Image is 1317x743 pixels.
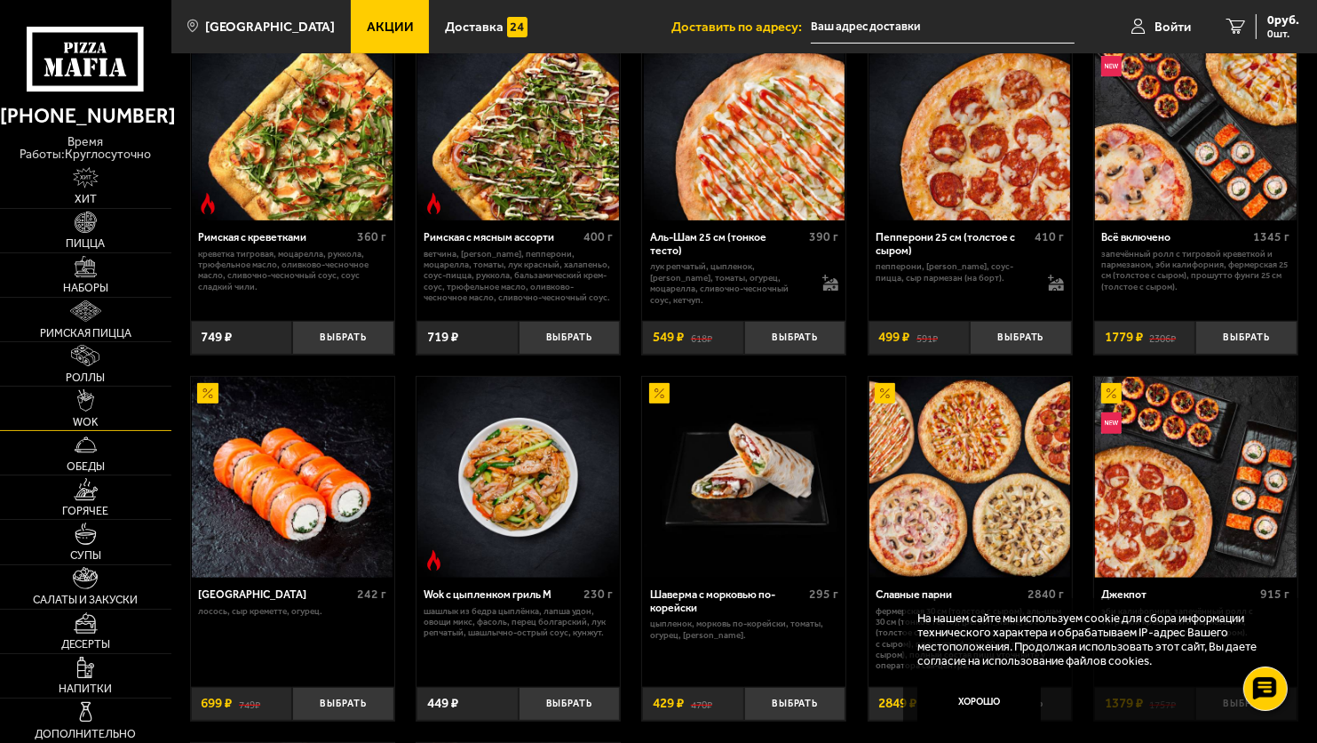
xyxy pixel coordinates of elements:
[191,20,394,220] a: НовинкаОстрое блюдоРимская с креветками
[1101,588,1256,602] div: Джекпот
[197,383,218,403] img: Акционный
[1154,20,1191,34] span: Войти
[1105,331,1143,344] span: 1779 ₽
[869,377,1072,578] a: АкционныйСлавные парни
[916,331,938,344] s: 591 ₽
[198,606,386,617] p: лосось, Сыр креметте, огурец.
[1261,587,1290,602] span: 915 г
[427,697,458,710] span: 449 ₽
[1149,331,1176,344] s: 2306 ₽
[198,231,353,244] div: Римская с креветками
[1095,20,1296,220] img: Всё включено
[507,17,528,37] img: 15daf4d41897b9f0e9f617042186c801.svg
[417,377,620,578] a: Острое блюдоWok с цыпленком гриль M
[1035,229,1064,244] span: 410 г
[917,611,1274,668] p: На нашем сайте мы используем cookie для сбора информации технического характера и обрабатываем IP...
[650,231,805,258] div: Аль-Шам 25 см (тонкое тесто)
[201,331,232,344] span: 749 ₽
[744,321,846,355] button: Выбрать
[1094,20,1297,220] a: АкционныйНовинкаВсё включено
[73,417,99,428] span: WOK
[644,20,845,220] img: Аль-Шам 25 см (тонкое тесто)
[519,687,621,721] button: Выбрать
[67,461,105,473] span: Обеды
[59,683,112,695] span: Напитки
[357,229,386,244] span: 360 г
[876,606,1064,672] p: Фермерская 30 см (толстое с сыром), Аль-Шам 30 см (тонкое тесто), [PERSON_NAME] 30 см (толстое с ...
[869,20,1070,220] img: Пепперони 25 см (толстое с сыром)
[357,587,386,602] span: 242 г
[424,606,612,639] p: шашлык из бедра цыплёнка, лапша удон, овощи микс, фасоль, перец болгарский, лук репчатый, шашлычн...
[811,11,1075,44] input: Ваш адрес доставки
[583,587,613,602] span: 230 г
[367,20,414,34] span: Акции
[66,372,105,384] span: Роллы
[519,321,621,355] button: Выбрать
[1101,412,1122,433] img: Новинка
[192,20,393,220] img: Римская с креветками
[1267,14,1299,27] span: 0 руб.
[198,249,386,292] p: креветка тигровая, моцарелла, руккола, трюфельное масло, оливково-чесночное масло, сливочно-чесно...
[417,20,618,220] img: Римская с мясным ассорти
[70,550,101,562] span: Супы
[198,588,353,602] div: [GEOGRAPHIC_DATA]
[1094,377,1297,578] a: АкционныйНовинкаДжекпот
[424,588,578,602] div: Wok с цыпленком гриль M
[878,697,916,710] span: 2849 ₽
[650,588,805,615] div: Шаверма с морковью по-корейски
[1101,56,1122,76] img: Новинка
[876,261,1035,284] p: пепперони, [PERSON_NAME], соус-пицца, сыр пармезан (на борт).
[1101,231,1249,244] div: Всё включено
[205,20,335,34] span: [GEOGRAPHIC_DATA]
[653,331,684,344] span: 549 ₽
[62,506,108,517] span: Горячее
[75,194,97,205] span: Хит
[691,697,712,710] s: 470 ₽
[644,377,845,578] img: Шаверма с морковью по-корейски
[1101,383,1122,403] img: Акционный
[35,729,136,740] span: Дополнительно
[970,321,1072,355] button: Выбрать
[424,550,444,571] img: Острое блюдо
[809,587,838,602] span: 295 г
[869,20,1072,220] a: АкционныйПепперони 25 см (толстое с сыром)
[417,20,620,220] a: НовинкаОстрое блюдоРимская с мясным ассорти
[876,231,1030,258] div: Пепперони 25 см (толстое с сыром)
[292,687,394,721] button: Выбрать
[424,231,578,244] div: Римская с мясным ассорти
[650,619,838,641] p: цыпленок, морковь по-корейски, томаты, огурец, [PERSON_NAME].
[1254,229,1290,244] span: 1345 г
[671,20,811,34] span: Доставить по адресу:
[869,377,1070,578] img: Славные парни
[744,687,846,721] button: Выбрать
[201,697,232,710] span: 699 ₽
[417,377,618,578] img: Wok с цыпленком гриль M
[427,331,458,344] span: 719 ₽
[878,331,909,344] span: 499 ₽
[691,331,712,344] s: 618 ₽
[917,682,1041,723] button: Хорошо
[40,328,131,340] span: Римская пицца
[33,595,138,606] span: Салаты и закуски
[583,229,613,244] span: 400 г
[197,193,218,213] img: Острое блюдо
[809,229,838,244] span: 390 г
[66,238,105,250] span: Пицца
[292,321,394,355] button: Выбрать
[1095,377,1296,578] img: Джекпот
[1027,587,1064,602] span: 2840 г
[191,377,394,578] a: АкционныйФиладельфия
[653,697,684,710] span: 429 ₽
[192,377,393,578] img: Филадельфия
[1101,249,1289,292] p: Запечённый ролл с тигровой креветкой и пармезаном, Эби Калифорния, Фермерская 25 см (толстое с сы...
[649,383,670,403] img: Акционный
[642,377,845,578] a: АкционныйШаверма с морковью по-корейски
[875,383,895,403] img: Акционный
[424,193,444,213] img: Острое блюдо
[61,639,110,651] span: Десерты
[642,20,845,220] a: АкционныйАль-Шам 25 см (тонкое тесто)
[445,20,504,34] span: Доставка
[1267,28,1299,39] span: 0 шт.
[876,588,1023,602] div: Славные парни
[1195,321,1297,355] button: Выбрать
